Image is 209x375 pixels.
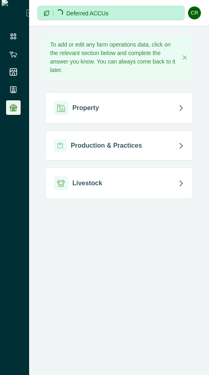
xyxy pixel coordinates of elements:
p: To add or edit any farm operations data, click on the relevant section below and complete the ans... [50,40,176,74]
p: Property [72,103,99,113]
button: Cadel ReadyGraze [188,3,201,23]
button: Livestock [46,168,192,199]
button: Close [180,53,190,62]
p: Deferred ACCUs [66,10,108,16]
p: Production & Practices [71,141,142,150]
button: Property [46,93,192,123]
p: Livestock [72,178,102,188]
button: Production & Practices [46,131,192,160]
